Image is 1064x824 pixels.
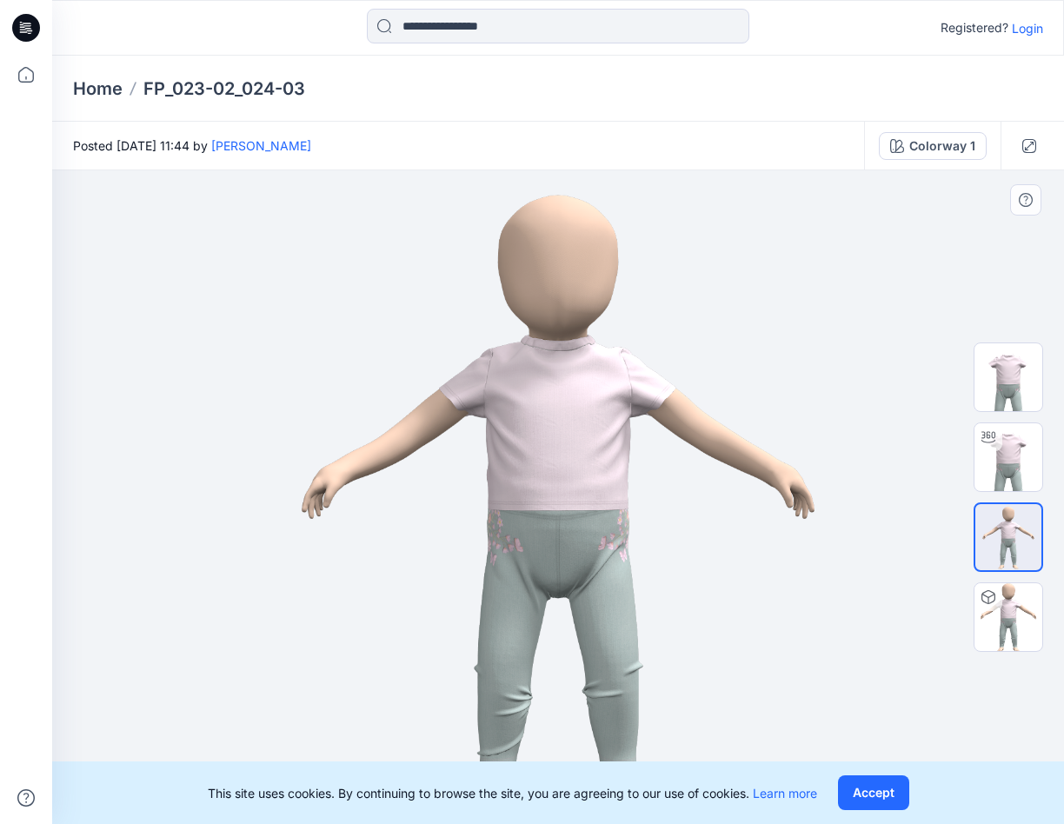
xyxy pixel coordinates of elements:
span: Posted [DATE] 11:44 by [73,136,311,155]
img: FP_023-02_024-03 Colorway 1 [974,583,1042,651]
img: FRONT [974,343,1042,411]
div: Colorway 1 [909,136,975,156]
p: FP_023-02_024-03 [143,76,305,101]
a: Home [73,76,123,101]
img: Mothercare Turntable [974,423,1042,491]
button: Accept [838,775,909,810]
img: eyJhbGciOiJIUzI1NiIsImtpZCI6IjAiLCJzbHQiOiJzZXMiLCJ0eXAiOiJKV1QifQ.eyJkYXRhIjp7InR5cGUiOiJzdG9yYW... [231,170,885,824]
img: Mothercare Full [975,504,1041,570]
button: Colorway 1 [879,132,987,160]
p: Registered? [941,17,1008,38]
a: Learn more [753,786,817,801]
a: [PERSON_NAME] [211,138,311,153]
p: This site uses cookies. By continuing to browse the site, you are agreeing to our use of cookies. [208,784,817,802]
p: Login [1012,19,1043,37]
